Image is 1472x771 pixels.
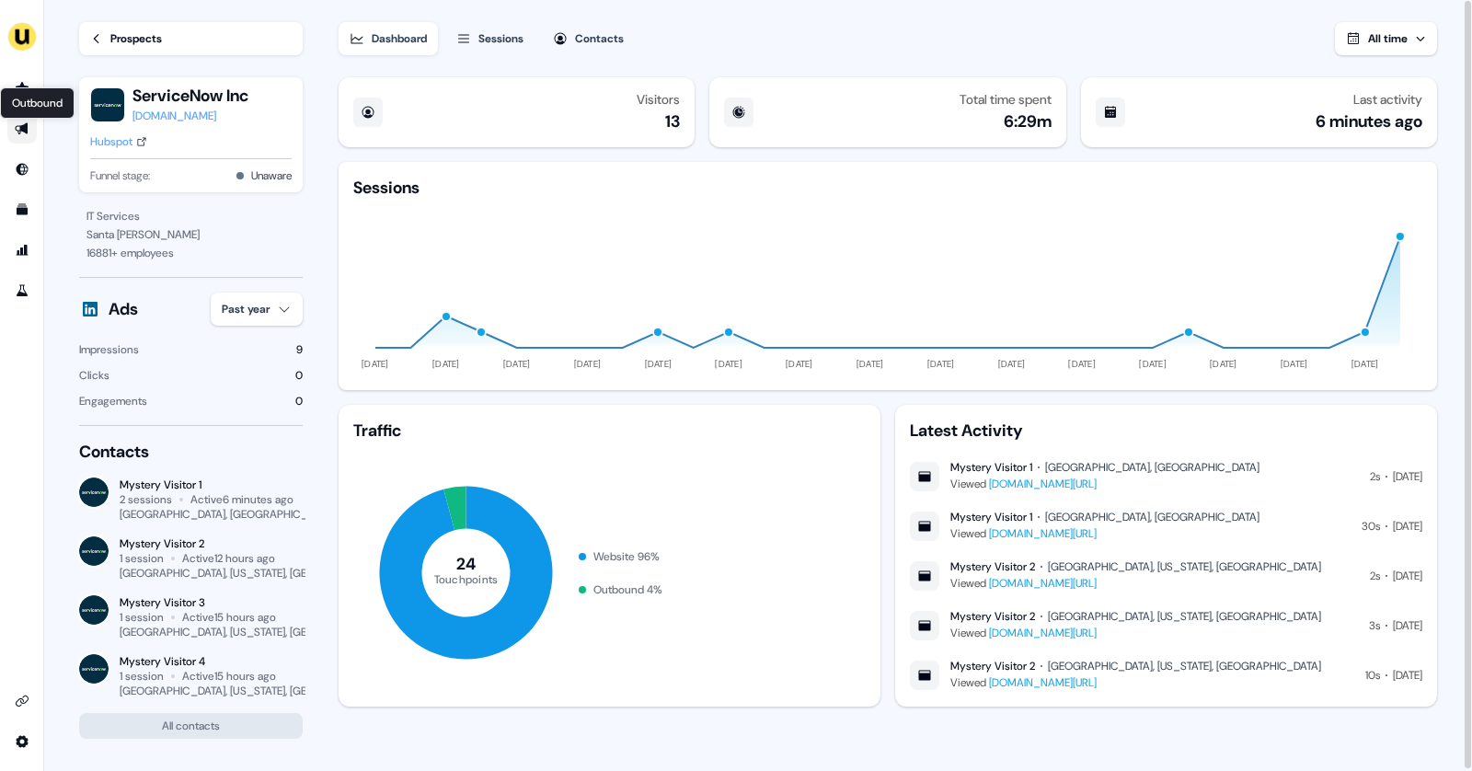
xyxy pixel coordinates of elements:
div: Clicks [79,366,109,385]
div: 2 sessions [120,492,172,507]
tspan: [DATE] [362,358,389,370]
div: [DATE] [1393,567,1422,585]
div: 13 [665,110,680,132]
tspan: [DATE] [715,358,742,370]
div: Traffic [353,420,866,442]
div: Contacts [79,441,303,463]
a: [DOMAIN_NAME][URL] [989,576,1097,591]
a: Go to Inbound [7,155,37,184]
a: [DOMAIN_NAME][URL] [989,526,1097,541]
tspan: [DATE] [927,358,955,370]
div: Total time spent [960,92,1052,107]
div: Santa [PERSON_NAME] [86,225,295,244]
div: 1 session [120,610,164,625]
div: 1 session [120,669,164,684]
div: 9 [296,340,303,359]
div: [GEOGRAPHIC_DATA], [US_STATE], [GEOGRAPHIC_DATA] [1048,559,1321,574]
div: 0 [295,392,303,410]
div: Mystery Visitor 1 [950,510,1032,524]
div: [DATE] [1393,666,1422,685]
tspan: 24 [456,553,477,575]
a: [DOMAIN_NAME][URL] [989,626,1097,640]
button: ServiceNow Inc [132,85,248,107]
div: Active 15 hours ago [182,610,276,625]
div: 0 [295,366,303,385]
a: [DOMAIN_NAME][URL] [989,477,1097,491]
div: Mystery Visitor 4 [120,654,303,669]
div: Latest Activity [910,420,1422,442]
button: Contacts [542,22,635,55]
div: Sessions [478,29,523,48]
div: Dashboard [372,29,427,48]
div: 2s [1370,567,1380,585]
div: Contacts [575,29,624,48]
div: Active 12 hours ago [182,551,275,566]
a: Hubspot [90,132,147,151]
div: Visitors [637,92,680,107]
div: Viewed [950,475,1259,493]
div: IT Services [86,207,295,225]
tspan: [DATE] [1351,358,1379,370]
div: 16881 + employees [86,244,295,262]
div: Engagements [79,392,147,410]
div: 1 session [120,551,164,566]
a: [DOMAIN_NAME][URL] [989,675,1097,690]
div: 6:29m [1004,110,1052,132]
div: Mystery Visitor 1 [950,460,1032,475]
div: Mystery Visitor 1 [120,478,303,492]
tspan: [DATE] [786,358,813,370]
div: Prospects [110,29,162,48]
div: [GEOGRAPHIC_DATA], [GEOGRAPHIC_DATA] [120,507,336,522]
div: Mystery Visitor 3 [120,595,303,610]
div: Viewed [950,524,1259,543]
div: Viewed [950,624,1321,642]
button: Dashboard [339,22,438,55]
tspan: [DATE] [857,358,884,370]
div: Sessions [353,177,420,199]
button: Past year [211,293,303,326]
div: [DATE] [1393,517,1422,535]
button: Sessions [445,22,535,55]
div: [GEOGRAPHIC_DATA], [US_STATE], [GEOGRAPHIC_DATA] [120,684,396,698]
div: Active 6 minutes ago [190,492,293,507]
button: All time [1335,22,1437,55]
div: 6 minutes ago [1316,110,1422,132]
button: All contacts [79,713,303,739]
tspan: [DATE] [503,358,531,370]
div: Outbound 4 % [593,581,662,599]
button: Unaware [251,167,292,185]
div: 10s [1365,666,1380,685]
div: [GEOGRAPHIC_DATA], [US_STATE], [GEOGRAPHIC_DATA] [120,566,396,581]
div: Ads [109,298,138,320]
div: 30s [1362,517,1380,535]
div: Mystery Visitor 2 [950,659,1035,673]
tspan: [DATE] [432,358,460,370]
a: Prospects [79,22,303,55]
div: Website 96 % [593,547,660,566]
a: Go to integrations [7,686,37,716]
div: Mystery Visitor 2 [950,609,1035,624]
div: [DATE] [1393,616,1422,635]
tspan: Touchpoints [434,571,499,586]
tspan: [DATE] [645,358,673,370]
a: Go to outbound experience [7,114,37,144]
a: [DOMAIN_NAME] [132,107,248,125]
div: Last activity [1353,92,1422,107]
div: [GEOGRAPHIC_DATA], [US_STATE], [GEOGRAPHIC_DATA] [1048,609,1321,624]
div: Active 15 hours ago [182,669,276,684]
div: Viewed [950,673,1321,692]
div: Hubspot [90,132,132,151]
tspan: [DATE] [1139,358,1167,370]
div: [GEOGRAPHIC_DATA], [GEOGRAPHIC_DATA] [1045,460,1259,475]
tspan: [DATE] [574,358,602,370]
div: [GEOGRAPHIC_DATA], [US_STATE], [GEOGRAPHIC_DATA] [1048,659,1321,673]
tspan: [DATE] [1281,358,1308,370]
div: Impressions [79,340,139,359]
a: Go to integrations [7,727,37,756]
div: [DATE] [1393,467,1422,486]
a: Go to experiments [7,276,37,305]
a: Go to templates [7,195,37,224]
tspan: [DATE] [998,358,1026,370]
div: Mystery Visitor 2 [950,559,1035,574]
